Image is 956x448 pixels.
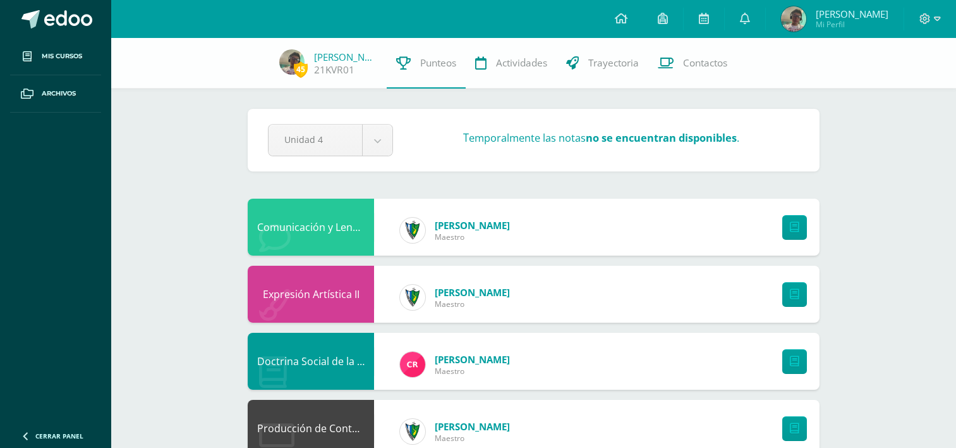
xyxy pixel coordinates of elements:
[279,49,305,75] img: 71d15ef15b5be0483b6667f6977325fd.png
[248,333,374,390] div: Doctrina Social de la Iglesia
[435,366,510,376] span: Maestro
[314,51,377,63] a: [PERSON_NAME]
[400,218,425,243] img: 9f174a157161b4ddbe12118a61fed988.png
[496,56,547,70] span: Actividades
[588,56,639,70] span: Trayectoria
[435,299,510,309] span: Maestro
[42,89,76,99] span: Archivos
[400,419,425,444] img: 9f174a157161b4ddbe12118a61fed988.png
[10,38,101,75] a: Mis cursos
[435,286,510,299] span: [PERSON_NAME]
[10,75,101,113] a: Archivos
[816,19,888,30] span: Mi Perfil
[466,38,557,89] a: Actividades
[816,8,888,20] span: [PERSON_NAME]
[314,63,354,77] a: 21KVR01
[42,51,82,61] span: Mis cursos
[557,38,648,89] a: Trayectoria
[248,199,374,256] div: Comunicación y Lenguaje L3 Inglés
[648,38,737,89] a: Contactos
[420,56,456,70] span: Punteos
[463,130,739,145] h3: Temporalmente las notas .
[435,433,510,444] span: Maestro
[248,266,374,323] div: Expresión Artística II
[435,219,510,232] span: [PERSON_NAME]
[435,420,510,433] span: [PERSON_NAME]
[435,232,510,242] span: Maestro
[683,56,727,70] span: Contactos
[586,130,737,145] strong: no se encuentran disponibles
[269,125,392,156] a: Unidad 4
[284,125,346,154] span: Unidad 4
[400,285,425,310] img: 9f174a157161b4ddbe12118a61fed988.png
[435,353,510,366] span: [PERSON_NAME]
[387,38,466,89] a: Punteos
[294,61,308,77] span: 45
[35,432,83,440] span: Cerrar panel
[400,352,425,377] img: 866c3f3dc5f3efb798120d7ad13644d9.png
[781,6,806,32] img: 71d15ef15b5be0483b6667f6977325fd.png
